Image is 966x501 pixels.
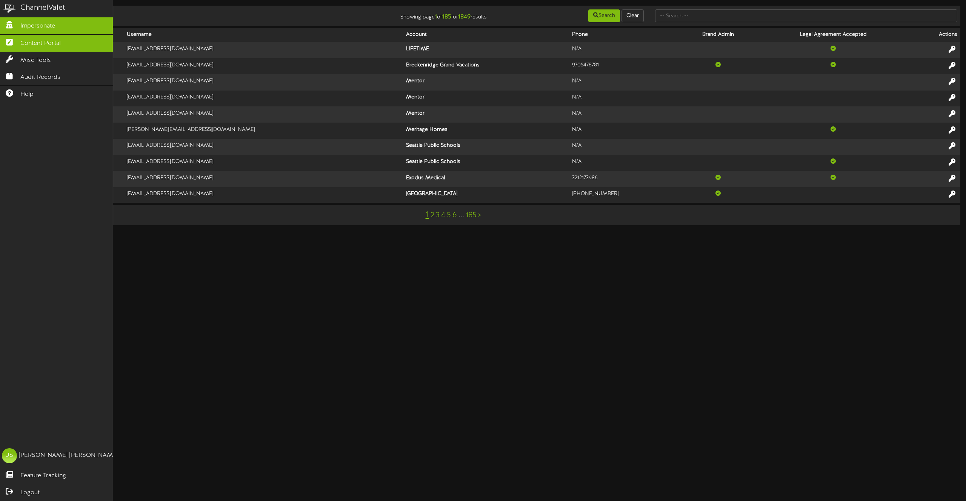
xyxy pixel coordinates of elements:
td: [EMAIL_ADDRESS][DOMAIN_NAME] [124,74,403,91]
a: ... [458,211,464,220]
td: N/A [569,74,678,91]
div: Showing page of for results [335,9,492,22]
td: [EMAIL_ADDRESS][DOMAIN_NAME] [124,58,403,74]
th: Seattle Public Schools [403,155,569,171]
th: Meritage Homes [403,123,569,139]
span: Feature Tracking [20,472,66,480]
td: 9705478781 [569,58,678,74]
th: Legal Agreement Accepted [757,28,909,42]
td: [EMAIL_ADDRESS][DOMAIN_NAME] [124,106,403,123]
th: Seattle Public Schools [403,139,569,155]
th: Exodus Medical [403,171,569,187]
a: 3 [436,211,440,220]
td: [PHONE_NUMBER] [569,187,678,203]
td: N/A [569,42,678,58]
td: N/A [569,91,678,107]
th: [GEOGRAPHIC_DATA] [403,187,569,203]
a: 4 [441,211,445,220]
th: Actions [909,28,960,42]
strong: 1 [435,14,437,20]
th: Phone [569,28,678,42]
span: Content Portal [20,39,61,48]
a: 6 [452,211,457,220]
th: Mentor [403,106,569,123]
a: 185 [466,211,477,220]
th: LIFETIME [403,42,569,58]
a: 5 [447,211,451,220]
th: Account [403,28,569,42]
td: N/A [569,123,678,139]
strong: 1849 [458,14,471,20]
a: 1 [426,210,429,220]
td: 3212173986 [569,171,678,187]
th: Username [124,28,403,42]
span: Impersonate [20,22,55,31]
strong: 185 [442,14,451,20]
td: [EMAIL_ADDRESS][DOMAIN_NAME] [124,139,403,155]
th: Brand Admin [678,28,757,42]
td: N/A [569,139,678,155]
th: Breckenridge Grand Vacations [403,58,569,74]
td: [EMAIL_ADDRESS][DOMAIN_NAME] [124,155,403,171]
td: N/A [569,155,678,171]
span: Logout [20,489,40,497]
td: [EMAIL_ADDRESS][DOMAIN_NAME] [124,91,403,107]
a: > [478,211,481,220]
td: [EMAIL_ADDRESS][DOMAIN_NAME] [124,187,403,203]
button: Clear [621,9,644,22]
span: Misc Tools [20,56,51,65]
button: Search [588,9,620,22]
div: ChannelValet [20,3,65,14]
a: 2 [431,211,434,220]
input: -- Search -- [655,9,957,22]
span: Audit Records [20,73,60,82]
td: [PERSON_NAME][EMAIL_ADDRESS][DOMAIN_NAME] [124,123,403,139]
th: Mentor [403,91,569,107]
td: N/A [569,106,678,123]
td: [EMAIL_ADDRESS][DOMAIN_NAME] [124,42,403,58]
span: Help [20,90,34,99]
th: Mentor [403,74,569,91]
div: [PERSON_NAME] [PERSON_NAME] [19,451,118,460]
td: [EMAIL_ADDRESS][DOMAIN_NAME] [124,171,403,187]
div: JS [2,448,17,463]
